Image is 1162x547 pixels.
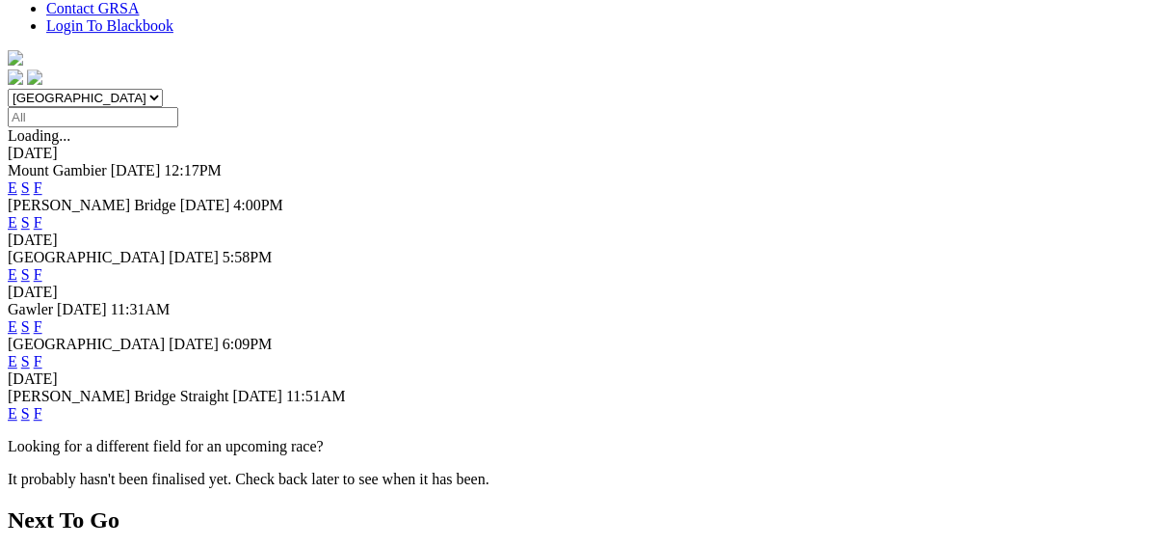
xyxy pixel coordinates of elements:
a: F [34,405,42,422]
span: [PERSON_NAME] Bridge Straight [8,388,228,404]
img: facebook.svg [8,69,23,85]
span: [GEOGRAPHIC_DATA] [8,249,165,265]
span: [DATE] [169,249,219,265]
span: 11:51AM [286,388,346,404]
a: F [34,353,42,369]
a: E [8,179,17,196]
span: 5:58PM [223,249,273,265]
h2: Next To Go [8,507,1154,533]
span: Loading... [8,127,70,144]
p: Looking for a different field for an upcoming race? [8,438,1154,455]
a: S [21,318,30,335]
a: F [34,266,42,283]
span: Gawler [8,301,53,317]
span: [DATE] [180,197,230,213]
a: F [34,214,42,231]
a: F [34,179,42,196]
div: [DATE] [8,284,1154,301]
div: [DATE] [8,145,1154,162]
span: 4:00PM [233,197,283,213]
img: logo-grsa-white.png [8,50,23,66]
a: S [21,353,30,369]
span: [PERSON_NAME] Bridge [8,197,176,213]
div: [DATE] [8,232,1154,249]
a: S [21,266,30,283]
span: [DATE] [232,388,282,404]
input: Select date [8,107,178,127]
a: Login To Blackbook [46,17,173,34]
span: 11:31AM [111,301,171,317]
span: [DATE] [169,336,219,352]
a: E [8,266,17,283]
span: Mount Gambier [8,162,107,178]
span: 6:09PM [223,336,273,352]
img: twitter.svg [27,69,42,85]
partial: It probably hasn't been finalised yet. Check back later to see when it has been. [8,471,489,487]
span: [GEOGRAPHIC_DATA] [8,336,165,352]
div: [DATE] [8,370,1154,388]
span: [DATE] [111,162,161,178]
a: F [34,318,42,335]
span: 12:17PM [164,162,222,178]
a: S [21,214,30,231]
a: S [21,405,30,422]
a: E [8,353,17,369]
span: [DATE] [57,301,107,317]
a: S [21,179,30,196]
a: E [8,318,17,335]
a: E [8,405,17,422]
a: E [8,214,17,231]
